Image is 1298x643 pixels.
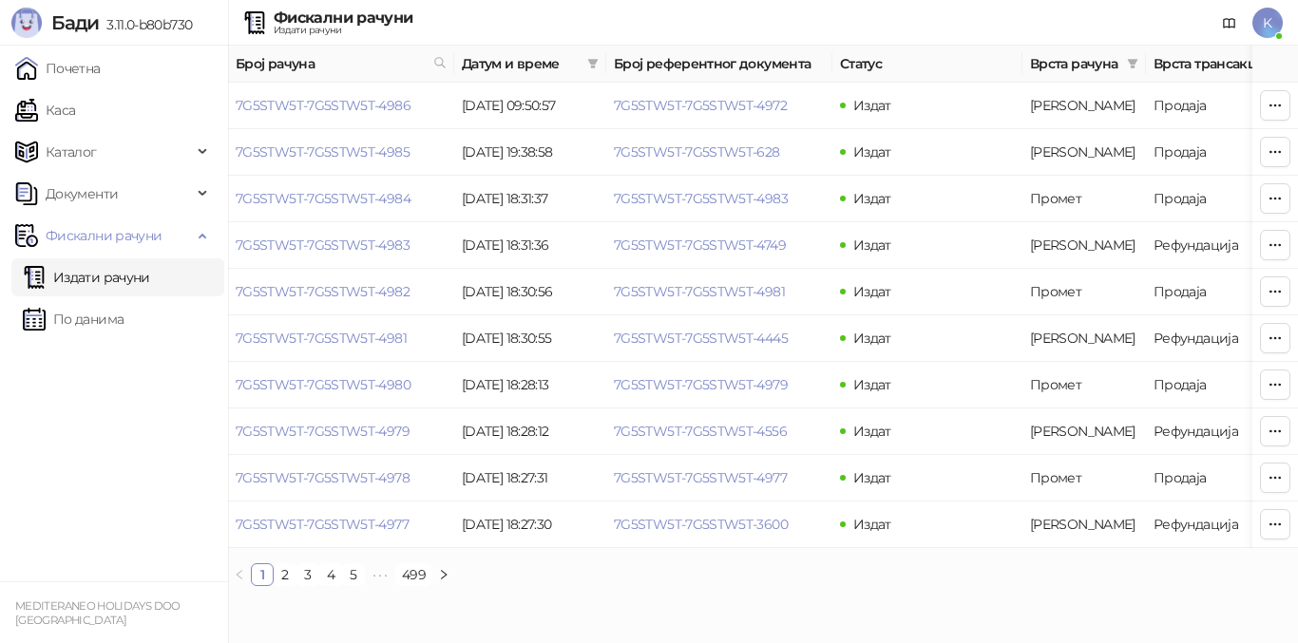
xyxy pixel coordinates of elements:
[228,176,454,222] td: 7G5STW5T-7G5STW5T-4984
[236,190,410,207] a: 7G5STW5T-7G5STW5T-4984
[236,330,407,347] a: 7G5STW5T-7G5STW5T-4981
[51,11,99,34] span: Бади
[614,236,786,254] a: 7G5STW5T-7G5STW5T-4749
[228,222,454,269] td: 7G5STW5T-7G5STW5T-4983
[614,516,788,533] a: 7G5STW5T-7G5STW5T-3600
[228,129,454,176] td: 7G5STW5T-7G5STW5T-4985
[15,49,101,87] a: Почетна
[432,563,455,586] li: Следећа страна
[614,190,788,207] a: 7G5STW5T-7G5STW5T-4983
[342,563,365,586] li: 5
[228,563,251,586] button: left
[228,46,454,83] th: Број рачуна
[1154,53,1281,74] span: Врста трансакције
[853,423,891,440] span: Издат
[853,330,891,347] span: Издат
[319,563,342,586] li: 4
[297,564,318,585] a: 3
[614,330,788,347] a: 7G5STW5T-7G5STW5T-4445
[296,563,319,586] li: 3
[853,190,891,207] span: Издат
[1127,58,1138,69] span: filter
[853,376,891,393] span: Издат
[853,143,891,161] span: Издат
[236,53,426,74] span: Број рачуна
[454,362,606,408] td: [DATE] 18:28:13
[462,53,580,74] span: Датум и време
[274,10,412,26] div: Фискални рачуни
[432,563,455,586] button: right
[454,408,606,455] td: [DATE] 18:28:12
[236,236,410,254] a: 7G5STW5T-7G5STW5T-4983
[236,469,410,486] a: 7G5STW5T-7G5STW5T-4978
[343,564,364,585] a: 5
[583,49,602,78] span: filter
[1022,46,1146,83] th: Врста рачуна
[853,469,891,486] span: Издат
[228,501,454,548] td: 7G5STW5T-7G5STW5T-4977
[236,283,410,300] a: 7G5STW5T-7G5STW5T-4982
[853,283,891,300] span: Издат
[438,569,449,580] span: right
[454,129,606,176] td: [DATE] 19:38:58
[454,315,606,362] td: [DATE] 18:30:55
[454,455,606,501] td: [DATE] 18:27:31
[1123,49,1142,78] span: filter
[396,564,431,585] a: 499
[853,236,891,254] span: Издат
[228,563,251,586] li: Претходна страна
[234,569,245,580] span: left
[320,564,341,585] a: 4
[454,269,606,315] td: [DATE] 18:30:56
[587,58,599,69] span: filter
[1030,53,1119,74] span: Врста рачуна
[853,516,891,533] span: Издат
[236,143,410,161] a: 7G5STW5T-7G5STW5T-4985
[853,97,891,114] span: Издат
[275,564,296,585] a: 2
[365,563,395,586] li: Следећих 5 Страна
[228,315,454,362] td: 7G5STW5T-7G5STW5T-4981
[614,469,787,486] a: 7G5STW5T-7G5STW5T-4977
[46,133,97,171] span: Каталог
[23,258,150,296] a: Издати рачуни
[614,423,787,440] a: 7G5STW5T-7G5STW5T-4556
[274,563,296,586] li: 2
[228,83,454,129] td: 7G5STW5T-7G5STW5T-4986
[454,176,606,222] td: [DATE] 18:31:37
[1022,176,1146,222] td: Промет
[15,599,181,627] small: MEDITERANEO HOLIDAYS DOO [GEOGRAPHIC_DATA]
[252,564,273,585] a: 1
[614,376,788,393] a: 7G5STW5T-7G5STW5T-4979
[395,563,432,586] li: 499
[228,269,454,315] td: 7G5STW5T-7G5STW5T-4982
[236,97,410,114] a: 7G5STW5T-7G5STW5T-4986
[614,143,780,161] a: 7G5STW5T-7G5STW5T-628
[228,455,454,501] td: 7G5STW5T-7G5STW5T-4978
[1022,129,1146,176] td: Аванс
[365,563,395,586] span: •••
[832,46,1022,83] th: Статус
[1022,408,1146,455] td: Аванс
[236,376,410,393] a: 7G5STW5T-7G5STW5T-4980
[236,516,409,533] a: 7G5STW5T-7G5STW5T-4977
[236,423,410,440] a: 7G5STW5T-7G5STW5T-4979
[1252,8,1283,38] span: K
[614,97,787,114] a: 7G5STW5T-7G5STW5T-4972
[1214,8,1245,38] a: Документација
[454,222,606,269] td: [DATE] 18:31:36
[99,16,192,33] span: 3.11.0-b80b730
[1022,315,1146,362] td: Аванс
[1022,269,1146,315] td: Промет
[1022,501,1146,548] td: Аванс
[1022,222,1146,269] td: Аванс
[228,408,454,455] td: 7G5STW5T-7G5STW5T-4979
[228,362,454,408] td: 7G5STW5T-7G5STW5T-4980
[606,46,832,83] th: Број референтног документа
[11,8,42,38] img: Logo
[46,217,162,255] span: Фискални рачуни
[1022,83,1146,129] td: Аванс
[454,501,606,548] td: [DATE] 18:27:30
[274,26,412,35] div: Издати рачуни
[46,175,118,213] span: Документи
